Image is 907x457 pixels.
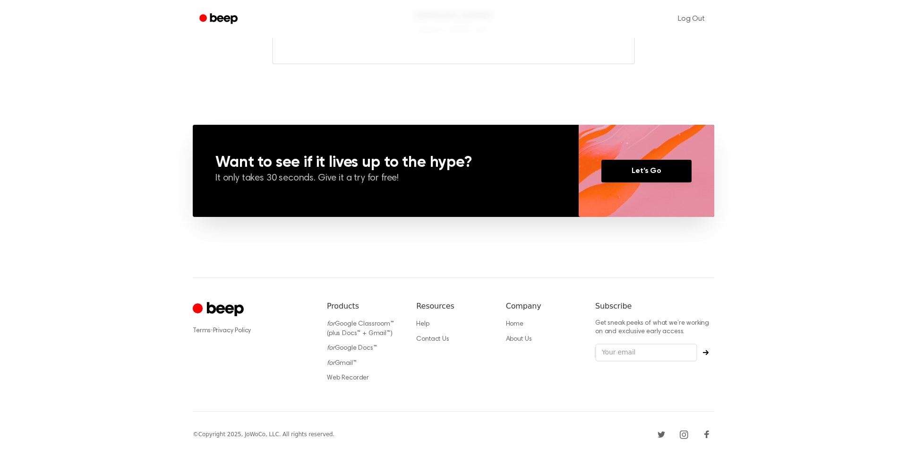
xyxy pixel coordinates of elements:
[506,336,532,343] a: About Us
[327,345,335,352] i: for
[215,172,556,185] p: It only takes 30 seconds. Give it a try for free!
[654,427,669,442] a: Twitter
[601,160,692,182] a: Let’s Go
[668,8,714,30] a: Log Out
[416,301,490,312] h6: Resources
[327,301,401,312] h6: Products
[595,319,714,336] p: Get sneak peeks of what we’re working on and exclusive early access.
[416,321,429,328] a: Help
[193,301,246,319] a: Cruip
[213,328,251,334] a: Privacy Policy
[506,301,580,312] h6: Company
[193,328,211,334] a: Terms
[697,350,714,355] button: Subscribe
[327,360,357,367] a: forGmail™
[327,321,335,328] i: for
[416,336,449,343] a: Contact Us
[327,345,377,352] a: forGoogle Docs™
[676,427,692,442] a: Instagram
[595,344,697,362] input: Your email
[327,375,369,381] a: Web Recorder
[595,301,714,312] h6: Subscribe
[327,321,394,337] a: forGoogle Classroom™ (plus Docs™ + Gmail™)
[215,155,556,170] h3: Want to see if it lives up to the hype?
[506,321,523,328] a: Home
[193,326,312,336] div: ·
[327,360,335,367] i: for
[699,427,714,442] a: Facebook
[193,10,246,28] a: Beep
[193,430,334,439] div: © Copyright 2025, JoWoCo, LLC. All rights reserved.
